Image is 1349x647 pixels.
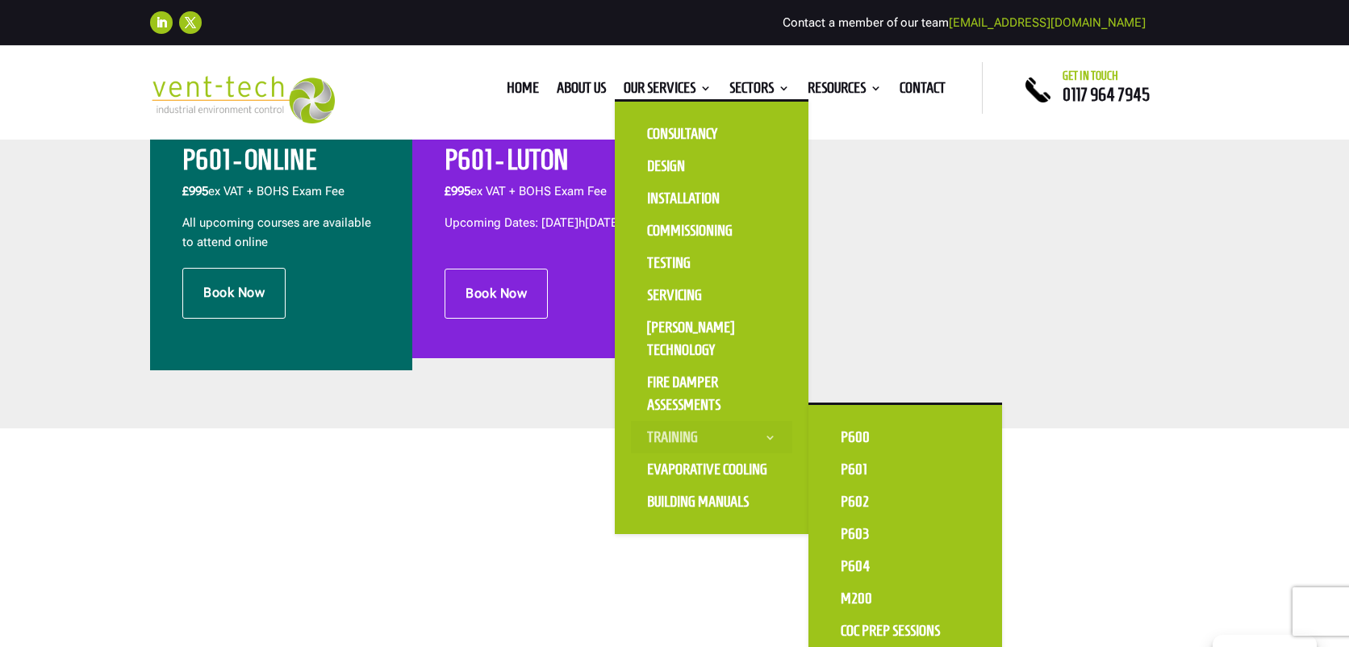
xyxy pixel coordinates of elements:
a: P604 [825,550,986,582]
a: M200 [825,582,986,615]
a: [EMAIL_ADDRESS][DOMAIN_NAME] [949,15,1146,30]
a: Our Services [624,82,712,100]
a: 0117 964 7945 [1063,85,1150,104]
p: Upcoming Dates: [DATE]h[DATE]5 [445,214,642,233]
a: Installation [631,182,792,215]
span: Contact a member of our team [783,15,1146,30]
a: Sectors [729,82,790,100]
img: 2023-09-27T08_35_16.549ZVENT-TECH---Clear-background [150,76,335,123]
b: £995 [182,184,208,198]
a: Contact [900,82,946,100]
span: All upcoming courses are available to attend online [182,215,371,249]
a: Home [507,82,539,100]
h2: P601 - ONLINE [182,146,380,182]
a: P603 [825,518,986,550]
a: [PERSON_NAME] Technology [631,311,792,366]
a: Follow on LinkedIn [150,11,173,34]
a: About us [557,82,606,100]
a: Building Manuals [631,486,792,518]
a: Testing [631,247,792,279]
p: ex VAT + BOHS Exam Fee [445,182,642,214]
a: Design [631,150,792,182]
a: Servicing [631,279,792,311]
a: Resources [808,82,882,100]
a: P602 [825,486,986,518]
a: P601 [825,453,986,486]
a: Evaporative Cooling [631,453,792,486]
span: £995 [445,184,470,198]
a: Book Now [182,268,286,318]
a: Training [631,421,792,453]
a: Follow on X [179,11,202,34]
a: Fire Damper Assessments [631,366,792,421]
h2: P601 - LUTON [445,146,642,182]
a: P600 [825,421,986,453]
a: Book Now [445,269,548,319]
span: Get in touch [1063,69,1118,82]
a: Consultancy [631,118,792,150]
p: ex VAT + BOHS Exam Fee [182,182,380,214]
a: Commissioning [631,215,792,247]
a: CoC Prep Sessions [825,615,986,647]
